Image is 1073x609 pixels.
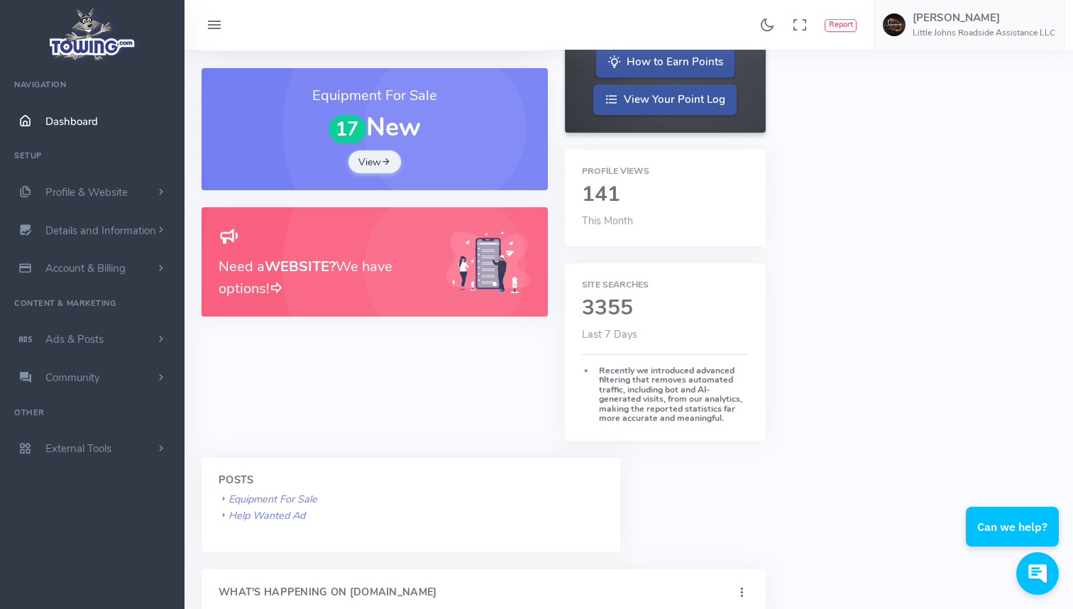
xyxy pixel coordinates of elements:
[883,13,906,36] img: user-image
[219,492,317,506] a: Equipment For Sale
[825,19,857,32] button: Report
[219,475,603,486] h4: Posts
[219,587,437,598] h4: What's Happening On [DOMAIN_NAME]
[582,214,633,228] span: This Month
[593,84,737,115] a: View Your Point Log
[45,224,156,238] span: Details and Information
[582,280,749,290] h6: Site Searches
[45,4,141,65] img: logo
[952,468,1073,609] iframe: Conversations
[45,441,111,456] span: External Tools
[219,256,429,300] h3: Need a We have options!
[45,261,126,275] span: Account & Billing
[45,114,98,128] span: Dashboard
[219,508,305,522] a: Help Wanted Ad
[446,231,531,293] img: Generic placeholder image
[596,47,734,77] a: How to Earn Points
[45,371,100,385] span: Community
[219,85,531,106] h3: Equipment For Sale
[913,28,1055,38] h6: Little Johns Roadside Assistance LLC
[348,150,401,173] a: View
[582,183,749,207] h2: 141
[913,12,1055,23] h5: [PERSON_NAME]
[219,114,531,143] h1: New
[329,115,367,144] span: 17
[582,327,637,341] span: Last 7 Days
[45,185,128,199] span: Profile & Website
[582,297,749,320] h2: 3355
[265,257,336,276] b: WEBSITE?
[582,167,749,176] h6: Profile Views
[582,366,749,424] h6: Recently we introduced advanced filtering that removes automated traffic, including bot and AI-ge...
[45,332,104,346] span: Ads & Posts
